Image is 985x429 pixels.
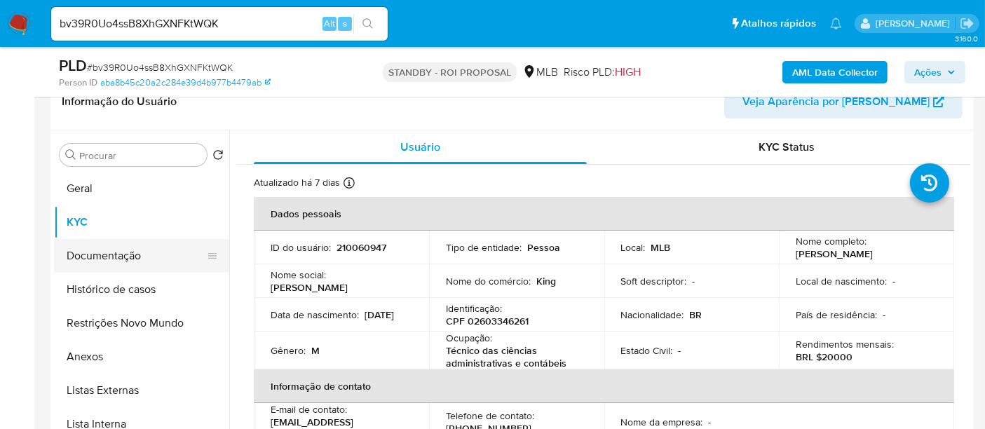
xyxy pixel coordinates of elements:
button: Retornar ao pedido padrão [212,149,224,165]
p: 210060947 [337,241,386,254]
span: Ações [914,61,942,83]
p: Soft descriptor : [621,275,687,287]
p: Gênero : [271,344,306,357]
p: ID do usuário : [271,241,331,254]
p: Nome da empresa : [621,416,703,428]
span: Usuário [400,139,440,155]
button: KYC [54,205,229,239]
button: AML Data Collector [782,61,888,83]
a: aba8b45c20a2c284e39d4b977b4479ab [100,76,271,89]
button: search-icon [353,14,382,34]
p: - [892,275,895,287]
p: Rendimentos mensais : [796,338,894,350]
input: Pesquise usuários ou casos... [51,15,388,33]
p: - [883,308,885,321]
span: Risco PLD: [564,64,641,80]
span: # bv39R0Uo4ssB8XhGXNFKtWQK [87,60,233,74]
button: Veja Aparência por [PERSON_NAME] [724,85,963,118]
p: BRL $20000 [796,350,852,363]
button: Restrições Novo Mundo [54,306,229,340]
p: King [536,275,556,287]
button: Histórico de casos [54,273,229,306]
p: M [311,344,320,357]
p: [PERSON_NAME] [271,281,348,294]
p: E-mail de contato : [271,403,347,416]
p: Estado Civil : [621,344,673,357]
p: Nome social : [271,268,326,281]
p: [PERSON_NAME] [796,247,873,260]
span: 3.160.0 [955,33,978,44]
button: Ações [904,61,965,83]
b: PLD [59,54,87,76]
span: KYC Status [759,139,815,155]
p: Pessoa [527,241,560,254]
th: Informação de contato [254,369,954,403]
span: Atalhos rápidos [741,16,816,31]
p: Técnico das ciências administrativas e contábeis [446,344,582,369]
th: Dados pessoais [254,197,954,231]
p: Nome completo : [796,235,867,247]
p: - [709,416,712,428]
p: País de residência : [796,308,877,321]
p: Tipo de entidade : [446,241,522,254]
span: s [343,17,347,30]
button: Procurar [65,149,76,161]
p: Local : [621,241,646,254]
p: Data de nascimento : [271,308,359,321]
span: Alt [324,17,335,30]
button: Anexos [54,340,229,374]
p: - [693,275,695,287]
p: Atualizado há 7 dias [254,176,340,189]
p: Ocupação : [446,332,492,344]
p: Identificação : [446,302,502,315]
span: HIGH [615,64,641,80]
a: Notificações [830,18,842,29]
p: Nome do comércio : [446,275,531,287]
p: BR [690,308,702,321]
p: MLB [651,241,671,254]
div: MLB [522,64,558,80]
p: - [679,344,681,357]
p: Telefone de contato : [446,409,534,422]
input: Procurar [79,149,201,162]
p: [DATE] [365,308,394,321]
p: STANDBY - ROI PROPOSAL [383,62,517,82]
p: Local de nascimento : [796,275,887,287]
b: Person ID [59,76,97,89]
p: CPF 02603346261 [446,315,529,327]
h1: Informação do Usuário [62,95,177,109]
b: AML Data Collector [792,61,878,83]
span: Veja Aparência por [PERSON_NAME] [742,85,930,118]
p: erico.trevizan@mercadopago.com.br [876,17,955,30]
p: Nacionalidade : [621,308,684,321]
button: Geral [54,172,229,205]
button: Documentação [54,239,218,273]
a: Sair [960,16,974,31]
button: Listas Externas [54,374,229,407]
